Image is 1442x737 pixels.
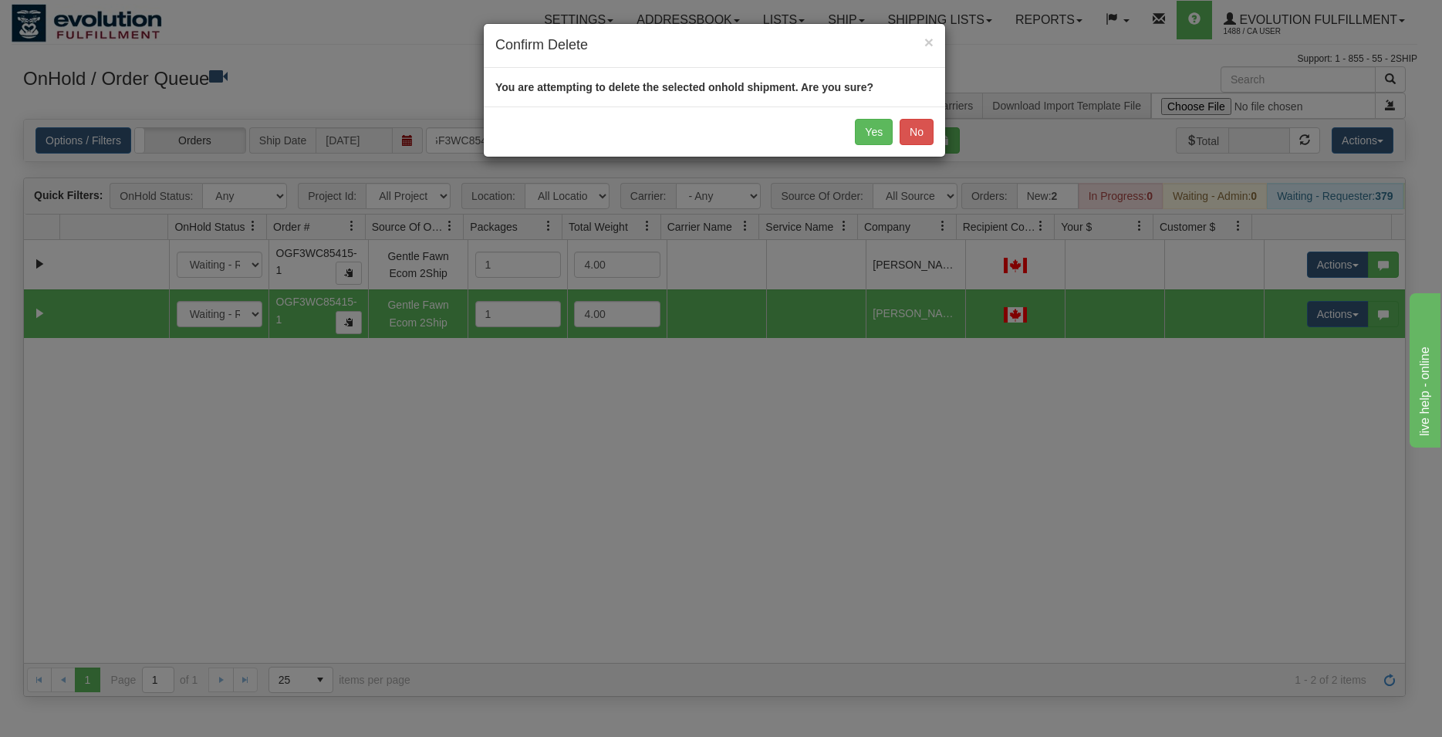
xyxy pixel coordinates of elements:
button: Close [924,34,934,50]
h4: Confirm Delete [495,35,934,56]
button: Yes [855,119,893,145]
iframe: chat widget [1407,289,1440,447]
button: No [900,119,934,145]
strong: You are attempting to delete the selected onhold shipment. Are you sure? [495,81,873,93]
div: live help - online [12,9,143,28]
span: × [924,33,934,51]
